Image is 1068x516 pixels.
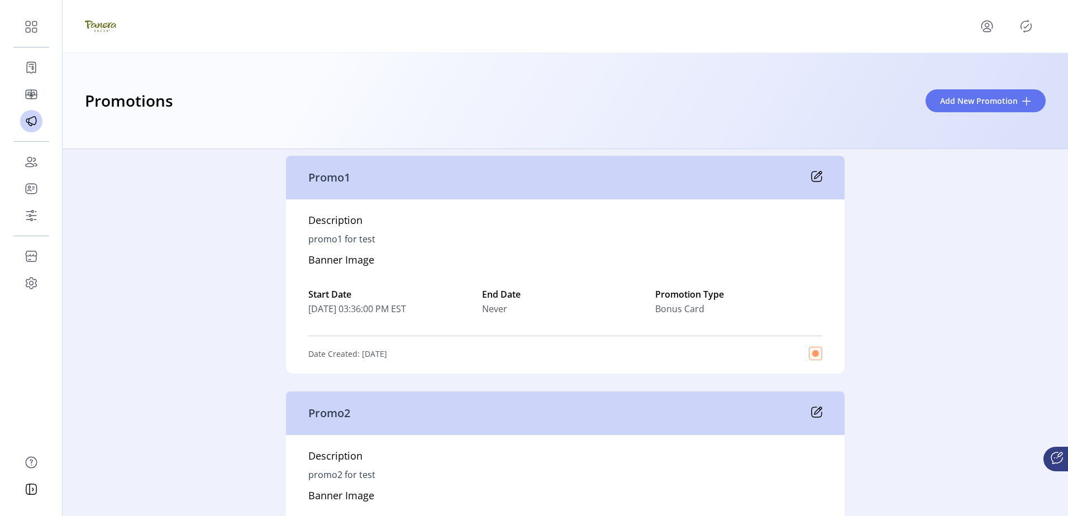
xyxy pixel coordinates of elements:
h3: Promotions [85,89,173,113]
span: Add New Promotion [940,95,1018,107]
p: promo1 for test [308,232,375,246]
p: Date Created: [DATE] [308,348,387,360]
p: Promo2 [308,405,350,422]
h5: Banner Image [308,488,374,508]
span: [DATE] 03:36:00 PM EST [308,302,475,316]
span: Never [482,302,507,316]
label: End Date [482,288,649,301]
p: Promo1 [308,169,350,186]
button: menu [978,17,996,35]
p: promo2 for test [308,468,375,481]
span: Bonus Card [655,302,704,316]
img: logo [85,11,116,42]
label: Start Date [308,288,475,301]
h5: Description [308,213,363,232]
label: Promotion Type [655,288,822,301]
button: Publisher Panel [1017,17,1035,35]
h5: Banner Image [308,252,374,272]
h5: Description [308,448,363,468]
button: Add New Promotion [926,89,1046,112]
